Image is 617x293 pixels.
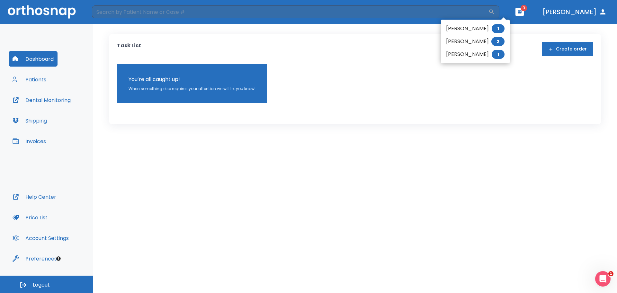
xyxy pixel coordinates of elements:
[492,50,505,59] span: 1
[441,48,510,61] li: [PERSON_NAME]
[441,22,510,35] li: [PERSON_NAME]
[492,24,505,33] span: 1
[595,271,611,287] iframe: Intercom live chat
[441,35,510,48] li: [PERSON_NAME]
[491,37,505,46] span: 2
[608,271,613,276] span: 1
